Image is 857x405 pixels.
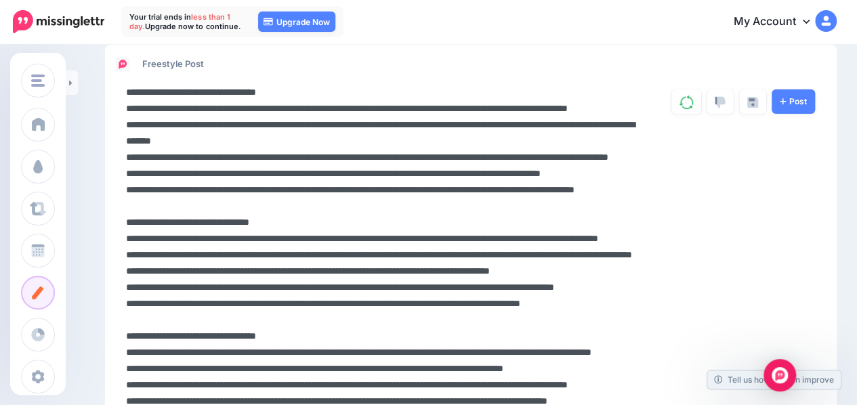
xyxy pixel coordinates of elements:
div: Open Intercom Messenger [764,359,796,391]
p: Your trial ends in Upgrade now to continue. [129,12,245,31]
img: Missinglettr [13,10,104,33]
a: Post [772,89,815,114]
img: logo-square.png [116,58,129,71]
span: less than 1 day. [129,12,230,31]
a: Tell us how we can improve [707,370,841,389]
img: save.png [747,97,758,108]
span: Freestyle Post [142,58,204,69]
a: My Account [720,5,837,39]
a: Upgrade Now [258,12,335,32]
img: menu.png [31,74,45,87]
img: sync-green.png [680,95,693,109]
img: thumbs-down-grey.png [715,96,726,108]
